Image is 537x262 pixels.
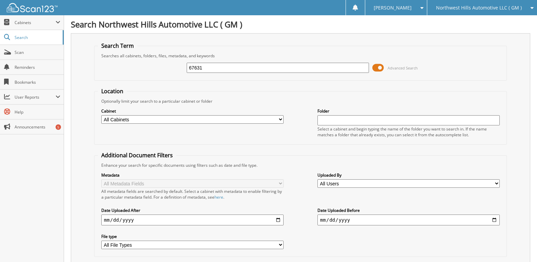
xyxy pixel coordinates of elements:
legend: Search Term [98,42,137,49]
span: Reminders [15,64,60,70]
span: Help [15,109,60,115]
input: end [317,215,500,225]
div: Select a cabinet and begin typing the name of the folder you want to search in. If the name match... [317,126,500,138]
span: Announcements [15,124,60,130]
a: here [214,194,223,200]
span: User Reports [15,94,56,100]
div: Searches all cabinets, folders, files, metadata, and keywords [98,53,503,59]
h1: Search Northwest Hills Automotive LLC ( GM ) [71,19,530,30]
span: Northwest Hills Automotive LLC ( GM ) [436,6,522,10]
label: Date Uploaded Before [317,207,500,213]
div: All metadata fields are searched by default. Select a cabinet with metadata to enable filtering b... [101,188,284,200]
legend: Location [98,87,127,95]
legend: Additional Document Filters [98,152,176,159]
iframe: Chat Widget [503,229,537,262]
input: start [101,215,284,225]
span: Advanced Search [388,65,418,70]
div: 5 [56,124,61,130]
span: Cabinets [15,20,56,25]
div: Enhance your search for specific documents using filters such as date and file type. [98,162,503,168]
label: Cabinet [101,108,284,114]
span: Bookmarks [15,79,60,85]
label: Folder [317,108,500,114]
label: File type [101,234,284,239]
img: scan123-logo-white.svg [7,3,58,12]
span: [PERSON_NAME] [374,6,412,10]
label: Metadata [101,172,284,178]
label: Date Uploaded After [101,207,284,213]
span: Scan [15,49,60,55]
label: Uploaded By [317,172,500,178]
span: Search [15,35,59,40]
div: Optionally limit your search to a particular cabinet or folder [98,98,503,104]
